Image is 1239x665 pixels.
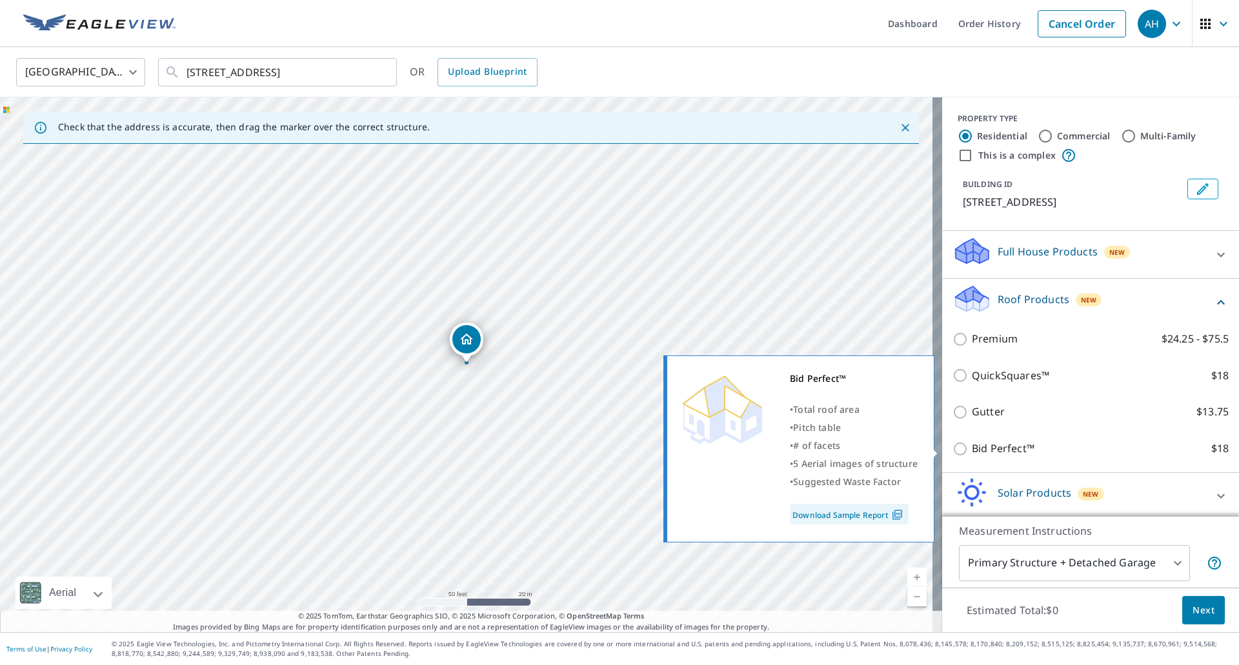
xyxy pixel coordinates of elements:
p: $18 [1211,441,1229,457]
div: • [790,473,918,491]
p: | [6,645,92,653]
a: Terms [623,611,645,620]
span: © 2025 TomTom, Earthstar Geographics SIO, © 2025 Microsoft Corporation, © [298,611,645,622]
span: # of facets [793,439,840,452]
img: Pdf Icon [889,509,906,521]
label: Residential [977,130,1027,143]
span: New [1081,295,1097,305]
p: $13.75 [1196,404,1229,420]
div: OR [410,58,538,86]
label: Commercial [1057,130,1111,143]
a: Privacy Policy [50,644,92,653]
span: Next [1193,602,1214,619]
a: Current Level 19, Zoom Out [907,587,927,606]
p: $18 [1211,368,1229,384]
button: Edit building 1 [1187,179,1218,199]
p: Premium [972,331,1018,347]
div: Dropped pin, building 1, Residential property, 14219 183rd Ave SE Renton, WA 98059 [450,323,483,362]
span: Total roof area [793,403,860,415]
p: Roof Products [998,292,1069,307]
span: Suggested Waste Factor [793,475,901,488]
div: Roof ProductsNew [952,284,1229,321]
span: Your report will include the primary structure and a detached garage if one exists. [1207,555,1222,571]
div: • [790,455,918,473]
p: Full House Products [998,244,1098,259]
div: Full House ProductsNew [952,236,1229,273]
a: OpenStreetMap [567,611,621,620]
p: Gutter [972,404,1005,420]
p: Solar Products [998,485,1071,501]
img: EV Logo [23,14,176,34]
p: $24.25 - $75.5 [1162,331,1229,347]
p: © 2025 Eagle View Technologies, Inc. and Pictometry International Corp. All Rights Reserved. Repo... [112,639,1233,659]
button: Close [897,119,914,136]
div: • [790,401,918,419]
div: PROPERTY TYPE [958,113,1224,124]
div: Bid Perfect™ [790,370,918,388]
div: [GEOGRAPHIC_DATA] [16,54,145,90]
p: BUILDING ID [963,179,1012,190]
a: Cancel Order [1038,10,1126,37]
p: Estimated Total: $0 [956,596,1069,624]
p: Measurement Instructions [959,523,1222,539]
a: Terms of Use [6,644,46,653]
button: Next [1182,596,1225,625]
div: • [790,419,918,437]
span: New [1109,247,1125,257]
img: Premium [677,370,767,447]
a: Current Level 19, Zoom In [907,568,927,587]
div: Aerial [45,577,80,609]
a: Download Sample Report [790,504,909,524]
p: QuickSquares™ [972,368,1049,384]
span: Pitch table [793,421,841,433]
a: Upload Blueprint [438,58,537,86]
div: Aerial [15,577,112,609]
label: Multi-Family [1140,130,1196,143]
p: [STREET_ADDRESS] [963,194,1182,210]
span: Upload Blueprint [448,64,527,80]
label: This is a complex [978,149,1056,162]
p: Check that the address is accurate, then drag the marker over the correct structure. [58,121,430,133]
p: Bid Perfect™ [972,441,1034,457]
div: AH [1138,10,1166,38]
div: Solar ProductsNew [952,478,1229,515]
span: New [1083,489,1099,499]
div: Primary Structure + Detached Garage [959,545,1190,581]
div: • [790,437,918,455]
span: 5 Aerial images of structure [793,457,918,470]
input: Search by address or latitude-longitude [186,54,370,90]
